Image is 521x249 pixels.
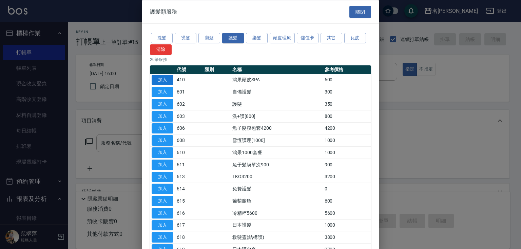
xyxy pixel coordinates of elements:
td: TKO3200 [231,171,323,183]
td: 洗+護[800] [231,110,323,122]
td: 1000 [323,134,371,146]
button: 加入 [152,196,173,206]
button: 清除 [150,44,172,55]
td: 4200 [323,122,371,134]
td: 魚子髮膜包套4200 [231,122,323,134]
td: 護髮 [231,98,323,110]
button: 剪髮 [198,33,220,43]
p: 20 筆服務 [150,56,371,62]
td: 614 [175,183,203,195]
th: 類別 [203,65,231,74]
button: 加入 [152,232,173,243]
button: 瓦皮 [344,33,366,43]
td: 600 [323,195,371,207]
td: 603 [175,110,203,122]
button: 關閉 [349,5,371,18]
td: 610 [175,146,203,159]
td: 613 [175,171,203,183]
th: 代號 [175,65,203,74]
td: 410 [175,74,203,86]
td: 611 [175,159,203,171]
td: 615 [175,195,203,207]
td: 1000 [323,146,371,159]
td: 冷精粹5600 [231,207,323,219]
button: 加入 [152,111,173,121]
button: 加入 [152,147,173,158]
th: 參考價格 [323,65,371,74]
button: 加入 [152,87,173,97]
td: 雪恆護理[1000] [231,134,323,146]
td: 617 [175,219,203,231]
td: 616 [175,207,203,219]
button: 燙髮 [175,33,196,43]
td: 601 [175,86,203,98]
td: 1000 [323,219,371,231]
td: 0 [323,183,371,195]
button: 加入 [152,184,173,194]
button: 頭皮理療 [270,33,295,43]
button: 加入 [152,123,173,133]
td: 葡萄胺瓶 [231,195,323,207]
button: 加入 [152,208,173,218]
td: 618 [175,231,203,243]
td: 鴻果頭皮SPA [231,74,323,86]
td: 900 [323,159,371,171]
span: 護髮類服務 [150,8,177,15]
button: 加入 [152,171,173,182]
td: 350 [323,98,371,110]
td: 608 [175,134,203,146]
button: 加入 [152,220,173,230]
button: 洗髮 [151,33,173,43]
td: 800 [323,110,371,122]
button: 護髮 [222,33,244,43]
button: 加入 [152,135,173,146]
td: 600 [323,74,371,86]
td: 自備護髮 [231,86,323,98]
button: 加入 [152,99,173,109]
td: 602 [175,98,203,110]
button: 其它 [321,33,342,43]
button: 加入 [152,75,173,85]
td: 300 [323,86,371,98]
button: 加入 [152,159,173,170]
th: 名稱 [231,65,323,74]
button: 染髮 [246,33,268,43]
td: 606 [175,122,203,134]
td: 3800 [323,231,371,243]
td: 日本護髮 [231,219,323,231]
td: 救髮靈(結構護) [231,231,323,243]
td: 鴻果1000套餐 [231,146,323,159]
td: 魚子髮膜單次900 [231,159,323,171]
td: 3200 [323,171,371,183]
button: 儲值卡 [297,33,319,43]
td: 5600 [323,207,371,219]
td: 免費護髮 [231,183,323,195]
